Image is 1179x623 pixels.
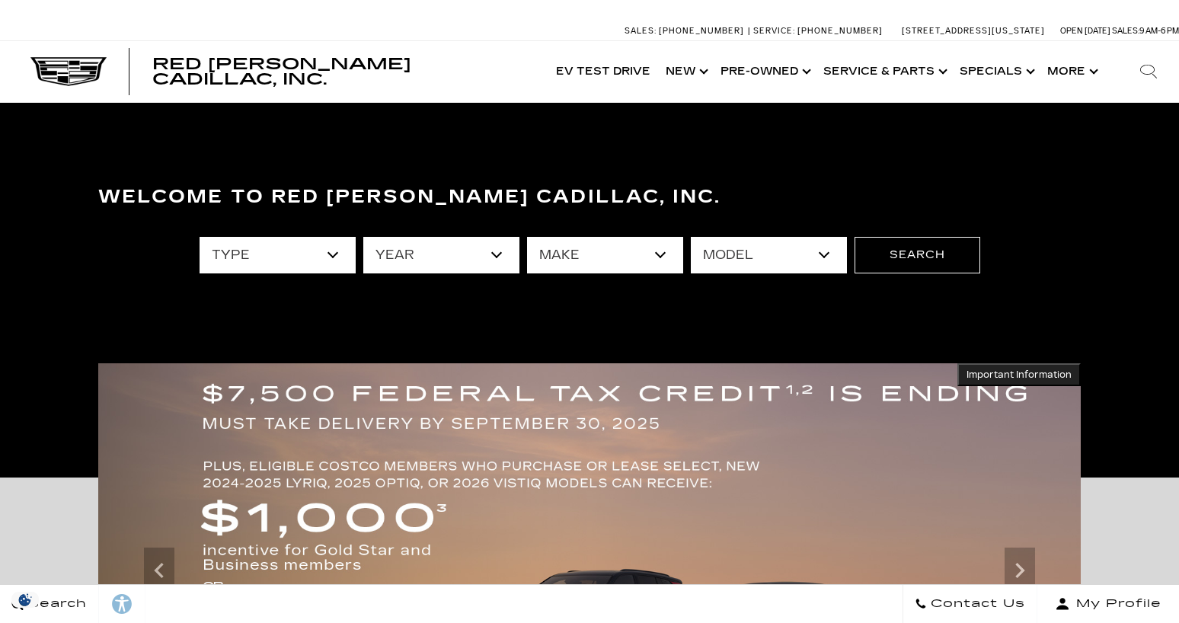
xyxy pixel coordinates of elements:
[691,237,847,273] select: Filter by model
[927,593,1025,615] span: Contact Us
[144,548,174,593] div: Previous
[748,27,887,35] a: Service: [PHONE_NUMBER]
[855,237,980,273] button: Search
[200,237,356,273] select: Filter by type
[967,369,1072,381] span: Important Information
[1040,41,1103,102] button: More
[957,363,1081,386] button: Important Information
[903,585,1037,623] a: Contact Us
[1005,548,1035,593] div: Next
[816,41,952,102] a: Service & Parts
[1070,593,1161,615] span: My Profile
[98,182,1081,212] h3: Welcome to Red [PERSON_NAME] Cadillac, Inc.
[1037,585,1179,623] button: Open user profile menu
[24,593,87,615] span: Search
[713,41,816,102] a: Pre-Owned
[527,237,683,273] select: Filter by make
[548,41,658,102] a: EV Test Drive
[1139,26,1179,36] span: 9 AM-6 PM
[1112,26,1139,36] span: Sales:
[363,237,519,273] select: Filter by year
[8,592,43,608] section: Click to Open Cookie Consent Modal
[659,26,744,36] span: [PHONE_NUMBER]
[30,57,107,86] img: Cadillac Dark Logo with Cadillac White Text
[152,55,411,88] span: Red [PERSON_NAME] Cadillac, Inc.
[753,26,795,36] span: Service:
[658,41,713,102] a: New
[152,56,533,87] a: Red [PERSON_NAME] Cadillac, Inc.
[1060,26,1110,36] span: Open [DATE]
[8,592,43,608] img: Opt-Out Icon
[625,27,748,35] a: Sales: [PHONE_NUMBER]
[902,26,1045,36] a: [STREET_ADDRESS][US_STATE]
[797,26,883,36] span: [PHONE_NUMBER]
[952,41,1040,102] a: Specials
[625,26,657,36] span: Sales:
